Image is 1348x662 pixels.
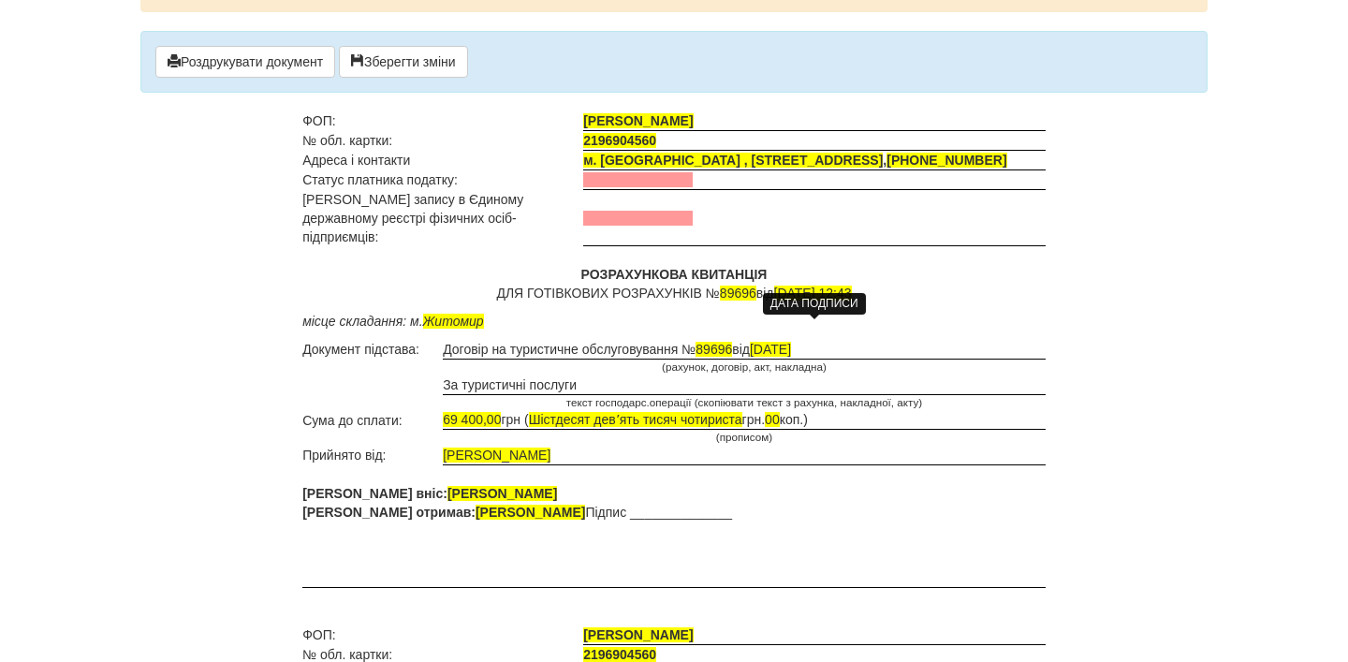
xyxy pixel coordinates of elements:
td: Статус платника податку: [302,170,583,190]
span: [DATE] 12:43 [774,286,852,301]
span: м. [GEOGRAPHIC_DATA] , [STREET_ADDRESS] [583,153,883,168]
span: [DATE] [750,342,791,357]
td: ФОП: [302,111,583,131]
td: Договір на туристичне обслуговування № від [443,340,1046,360]
td: Прийнято від: [302,446,443,465]
b: [PERSON_NAME] отримав: [302,505,585,520]
td: [PERSON_NAME] запису в Єдиному державному реєстрі фізичних осіб-підприємців: [302,190,583,246]
td: № обл. картки: [302,131,583,151]
span: 2196904560 [583,647,656,662]
span: Шістдесят девʼять тисяч чотириста [529,412,742,427]
span: 89696 [696,342,732,357]
span: [PERSON_NAME] [443,448,550,463]
span: [PHONE_NUMBER] [886,153,1006,168]
p: ДЛЯ ГОТІВКОВИХ РОЗРАХУНКІВ № від [302,265,1046,302]
td: Документ підстава: [302,340,443,360]
td: (рахунок, договір, акт, накладна) [443,360,1046,375]
i: місце складання: м. [302,314,483,329]
td: Адреса і контакти [302,151,583,170]
td: , [583,151,1046,170]
span: 69 400,00 [443,412,501,427]
td: грн ( грн. коп.) [443,410,1046,430]
div: ДАТА ПОДПИСИ [763,293,866,315]
span: 00 [765,412,780,427]
td: (прописом) [443,430,1046,446]
p: Підпис ______________ [302,484,1046,522]
span: 89696 [720,286,756,301]
span: [PERSON_NAME] [583,627,693,642]
span: 2196904560 [583,133,656,148]
span: [PERSON_NAME] [583,113,693,128]
button: Зберегти зміни [339,46,468,78]
span: [PERSON_NAME] [447,486,557,501]
td: За туристичні послуги [443,375,1046,395]
span: Житомир [423,314,484,329]
td: Сума до сплати: [302,410,443,430]
button: Роздрукувати документ [155,46,335,78]
td: текст господарс.операції (скопіювати текст з рахунка, накладної, акту) [443,394,1046,410]
td: ФОП: [302,625,583,645]
b: [PERSON_NAME] вніс: [302,486,557,501]
span: [PERSON_NAME] [476,505,585,520]
b: РОЗРАХУНКОВА КВИТАНЦІЯ [581,267,768,282]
